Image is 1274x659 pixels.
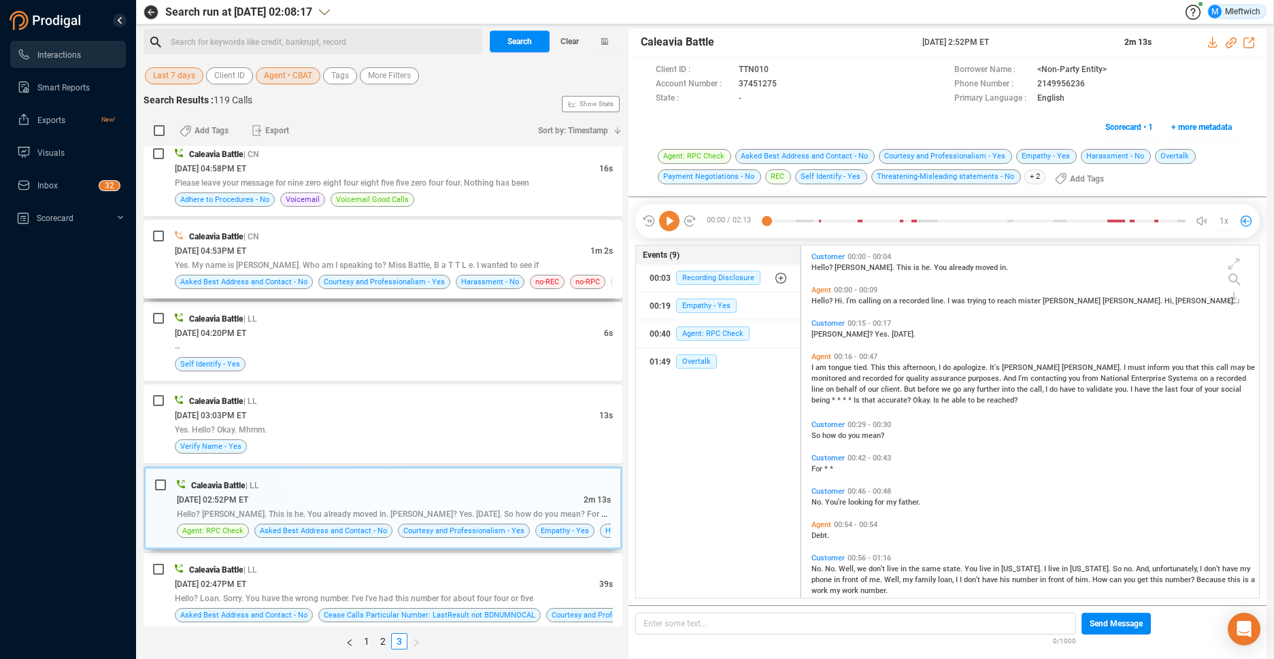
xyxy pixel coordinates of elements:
[943,363,953,372] span: do
[964,575,982,584] span: don't
[490,31,550,52] button: Search
[246,481,259,490] span: | LL
[887,564,901,573] span: live
[808,249,1259,596] div: grid
[862,374,894,383] span: recorded
[189,396,244,406] span: Caleavia Battle
[175,411,246,420] span: [DATE] 03:03PM ET
[189,314,244,324] span: Caleavia Battle
[835,263,896,272] span: [PERSON_NAME].
[922,564,943,573] span: same
[1186,363,1201,372] span: that
[811,431,822,440] span: So
[811,263,835,272] span: Hello?
[988,297,997,305] span: to
[952,297,967,305] span: was
[854,363,871,372] span: tied.
[811,575,834,584] span: phone
[636,320,800,348] button: 00:40Agent: RPC Check
[822,431,838,440] span: how
[848,431,862,440] span: you
[189,232,244,241] span: Caleavia Battle
[175,246,246,256] span: [DATE] 04:53PM ET
[541,524,589,537] span: Empathy - Yes
[1168,374,1200,383] span: Systems
[825,498,848,507] span: You're
[838,431,848,440] span: do
[180,193,269,206] span: Adhere to Procedures - No
[1003,374,1018,383] span: And
[1075,575,1092,584] span: him.
[580,22,614,186] span: Show Stats
[1221,385,1241,394] span: social
[182,524,244,537] span: Agent: RPC Check
[153,67,195,84] span: Last 7 days
[1247,363,1255,372] span: be
[904,385,918,394] span: But
[368,67,411,84] span: More Filters
[977,385,1002,394] span: further
[10,139,126,166] li: Visuals
[811,464,824,473] span: For
[1243,575,1251,584] span: is
[881,385,904,394] span: client.
[860,575,869,584] span: of
[1172,363,1186,372] span: you
[584,495,611,505] span: 2m 13s
[17,106,115,133] a: ExportsNew!
[1103,297,1164,305] span: [PERSON_NAME].
[811,564,825,573] span: No.
[1000,575,1012,584] span: his
[975,263,1000,272] span: moved
[1062,564,1070,573] span: in
[869,575,884,584] span: me.
[888,363,903,372] span: this
[826,385,836,394] span: on
[37,116,65,125] span: Exports
[922,263,934,272] span: he.
[941,396,952,405] span: he
[828,363,854,372] span: tongue
[997,297,1018,305] span: reach
[943,564,965,573] span: state.
[1210,374,1216,383] span: a
[1105,116,1153,138] span: Scorecard • 1
[1017,385,1030,394] span: the
[191,481,246,490] span: Caleavia Battle
[869,564,887,573] span: don't
[963,385,977,394] span: any
[636,348,800,375] button: 01:49Overtalk
[636,265,800,292] button: 00:03Recording Disclosure
[530,120,622,141] button: Sort by: Timestamp
[37,50,81,60] span: Interactions
[857,564,869,573] span: we
[848,374,862,383] span: and
[1062,363,1124,372] span: [PERSON_NAME].
[650,295,671,317] div: 00:19
[1137,575,1150,584] span: get
[1113,564,1124,573] span: So
[189,565,244,575] span: Caleavia Battle
[110,181,114,195] p: 2
[171,120,237,141] button: Add Tags
[650,351,671,373] div: 01:49
[858,297,883,305] span: calling
[260,524,387,537] span: Asked Best Address and Contact - No
[175,328,246,338] span: [DATE] 04:20PM ET
[987,396,1018,405] span: reached?
[1130,385,1135,394] span: I
[1180,385,1196,394] span: four
[538,120,608,141] span: Sort by: Timestamp
[1131,374,1168,383] span: Enterprise
[1228,575,1243,584] span: this
[1043,297,1103,305] span: [PERSON_NAME]
[105,181,110,195] p: 3
[10,41,126,68] li: Interactions
[636,292,800,320] button: 00:19Empathy - Yes
[286,193,320,206] span: Voicemail
[599,164,613,173] span: 16s
[1030,385,1045,394] span: call,
[1164,116,1239,138] button: + more metadata
[507,31,532,52] span: Search
[952,396,968,405] span: able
